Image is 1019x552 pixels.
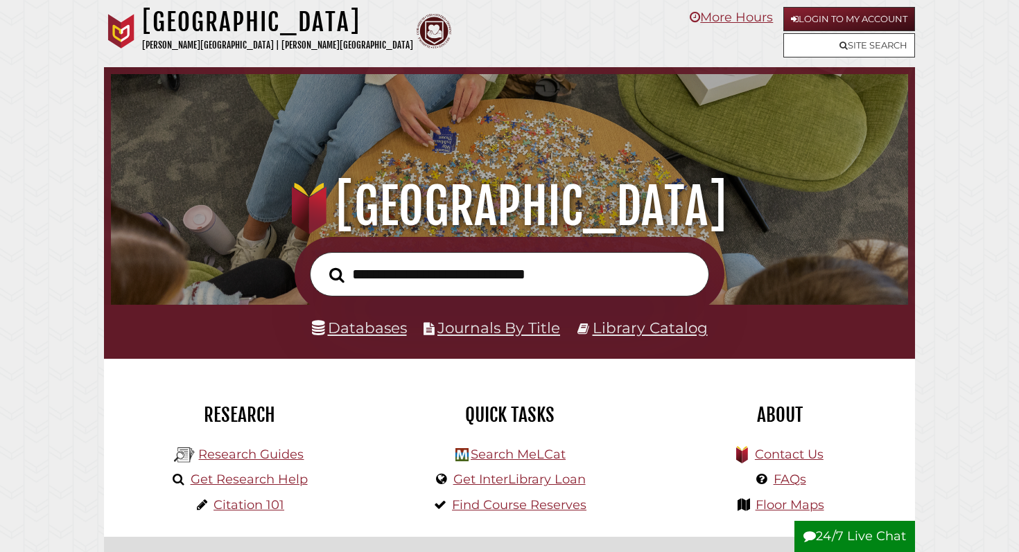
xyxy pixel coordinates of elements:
[774,472,806,487] a: FAQs
[174,445,195,465] img: Hekman Library Logo
[142,37,413,53] p: [PERSON_NAME][GEOGRAPHIC_DATA] | [PERSON_NAME][GEOGRAPHIC_DATA]
[471,447,566,462] a: Search MeLCat
[322,263,351,287] button: Search
[655,403,905,427] h2: About
[783,7,915,31] a: Login to My Account
[191,472,308,487] a: Get Research Help
[783,33,915,57] a: Site Search
[385,403,634,427] h2: Quick Tasks
[437,319,560,337] a: Journals By Title
[417,14,451,48] img: Calvin Theological Seminary
[756,497,824,513] a: Floor Maps
[329,267,345,283] i: Search
[455,448,469,461] img: Hekman Library Logo
[104,14,139,48] img: Calvin University
[142,7,413,37] h1: [GEOGRAPHIC_DATA]
[198,447,304,462] a: Research Guides
[214,497,284,513] a: Citation 101
[126,176,893,237] h1: [GEOGRAPHIC_DATA]
[755,447,824,462] a: Contact Us
[114,403,364,427] h2: Research
[452,497,586,513] a: Find Course Reserves
[453,472,586,487] a: Get InterLibrary Loan
[593,319,708,337] a: Library Catalog
[690,10,773,25] a: More Hours
[312,319,407,337] a: Databases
